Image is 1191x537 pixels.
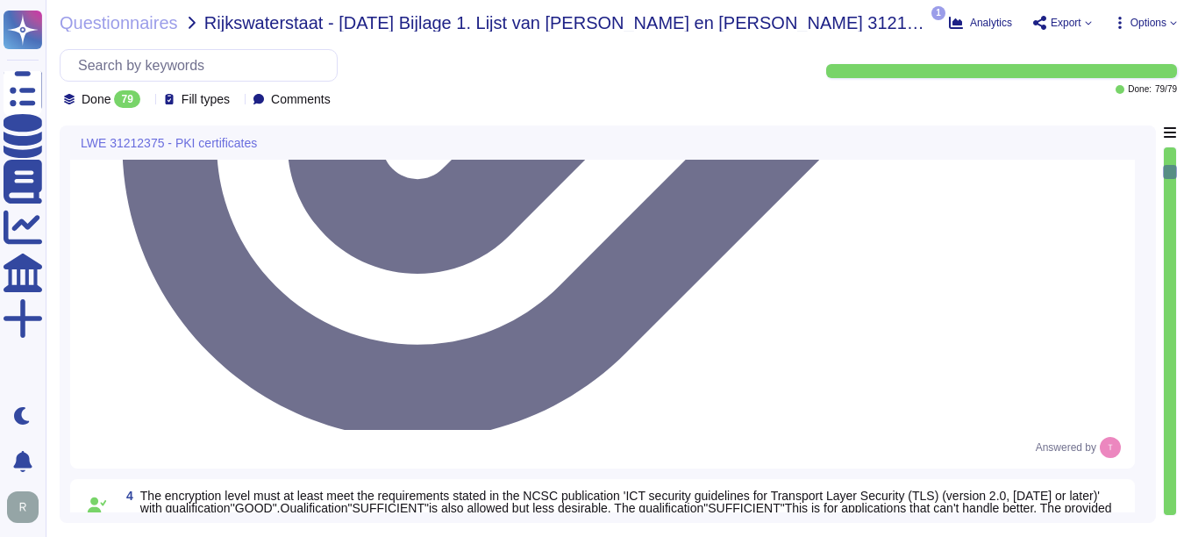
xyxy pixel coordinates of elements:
[1130,18,1166,28] span: Options
[69,50,337,81] input: Search by keywords
[182,93,230,105] span: Fill types
[1128,85,1152,94] span: Done:
[81,137,257,149] span: LWE 31212375 - PKI certificates
[271,93,331,105] span: Comments
[204,14,928,32] span: Rijkswaterstaat - [DATE] Bijlage 1. Lijst van [PERSON_NAME] en [PERSON_NAME] 31212375.nl.en (1)
[82,93,111,105] span: Done
[1051,18,1081,28] span: Export
[7,491,39,523] img: user
[1155,85,1177,94] span: 79 / 79
[949,16,1012,30] button: Analytics
[931,6,945,20] span: 1
[4,488,51,526] button: user
[114,90,139,108] div: 79
[119,490,133,502] span: 4
[140,489,1112,527] span: The encryption level must at least meet the requirements stated in the NCSC publication 'ICT secu...
[970,18,1012,28] span: Analytics
[60,14,178,32] span: Questionnaires
[1100,437,1121,458] img: user
[1036,442,1096,453] span: Answered by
